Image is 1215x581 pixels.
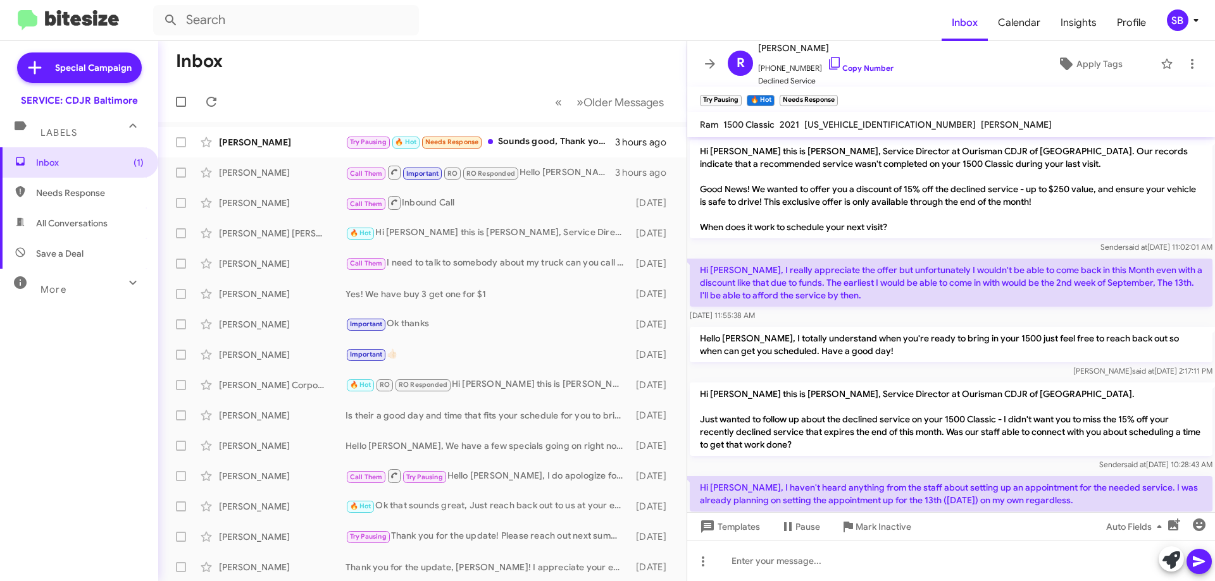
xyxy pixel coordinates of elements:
[350,320,383,328] span: Important
[555,94,562,110] span: «
[36,217,108,229] span: All Conversations
[346,439,630,452] div: Hello [PERSON_NAME], We have a few specials going on right now on the official Mopar website, You...
[804,119,976,130] span: [US_VEHICLE_IDENTIFICATION_NUMBER]
[350,229,371,237] span: 🔥 Hot
[690,327,1212,362] p: Hello [PERSON_NAME], I totally understand when you're ready to bring in your 1500 just feel free ...
[630,530,676,543] div: [DATE]
[697,515,760,538] span: Templates
[576,94,583,110] span: »
[153,5,419,35] input: Search
[219,288,346,300] div: [PERSON_NAME]
[350,381,371,389] span: 🔥 Hot
[1106,515,1167,538] span: Auto Fields
[700,95,742,106] small: Try Pausing
[630,409,676,422] div: [DATE]
[547,89,570,115] button: Previous
[737,53,745,73] span: R
[219,561,346,573] div: [PERSON_NAME]
[346,135,615,149] div: Sounds good, Thank you for reaching out I appreciate it.
[1096,515,1177,538] button: Auto Fields
[350,532,387,541] span: Try Pausing
[40,127,77,138] span: Labels
[425,138,479,146] span: Needs Response
[350,169,383,178] span: Call Them
[406,169,439,178] span: Important
[758,75,894,87] span: Declined Service
[346,164,615,180] div: Hello [PERSON_NAME] , I will have a advisor call you asap
[219,530,346,543] div: [PERSON_NAME]
[219,439,346,452] div: [PERSON_NAME]
[1125,242,1147,252] span: said at
[346,561,630,573] div: Thank you for the update, [PERSON_NAME]! I appreciate your expertise in maintaining your vehicle....
[1124,460,1146,469] span: said at
[795,515,820,538] span: Pause
[346,529,630,544] div: Thank you for the update! Please reach out next summer to schedule your service appointment. Safe...
[700,119,718,130] span: Ram
[219,409,346,422] div: [PERSON_NAME]
[346,409,630,422] div: Is their a good day and time that fits your schedule for you to bring your vehicle in for service?
[690,259,1212,307] p: Hi [PERSON_NAME], I really appreciate the offer but unfortunately I wouldn't be able to come back...
[780,119,799,130] span: 2021
[350,473,383,481] span: Call Them
[1167,9,1188,31] div: SB
[346,468,630,484] div: Hello [PERSON_NAME], I do apologize for the inconvenience you can reach me directly at [PHONE_NUM...
[350,200,383,208] span: Call Them
[17,52,142,83] a: Special Campaign
[981,119,1052,130] span: [PERSON_NAME]
[219,197,346,209] div: [PERSON_NAME]
[346,195,630,211] div: Inbound Call
[723,119,775,130] span: 1500 Classic
[942,4,988,41] a: Inbox
[219,166,346,179] div: [PERSON_NAME]
[346,347,630,362] div: 👍🏻
[219,136,346,149] div: [PERSON_NAME]
[1050,4,1107,41] a: Insights
[687,515,770,538] button: Templates
[219,257,346,270] div: [PERSON_NAME]
[630,197,676,209] div: [DATE]
[21,94,138,107] div: SERVICE: CDJR Baltimore
[395,138,416,146] span: 🔥 Hot
[630,257,676,270] div: [DATE]
[1107,4,1156,41] span: Profile
[346,499,630,513] div: Ok that sounds great, Just reach back out to us at your earliest convivence after you discuss thi...
[36,247,84,260] span: Save a Deal
[856,515,911,538] span: Mark Inactive
[758,56,894,75] span: [PHONE_NUMBER]
[466,169,515,178] span: RO Responded
[830,515,921,538] button: Mark Inactive
[690,476,1212,511] p: Hi [PERSON_NAME], I haven't heard anything from the staff about setting up an appointment for the...
[55,61,132,74] span: Special Campaign
[350,502,371,510] span: 🔥 Hot
[346,256,630,271] div: I need to talk to somebody about my truck can you call me back
[134,156,144,169] span: (1)
[988,4,1050,41] a: Calendar
[380,381,390,389] span: RO
[770,515,830,538] button: Pause
[630,500,676,513] div: [DATE]
[630,439,676,452] div: [DATE]
[219,318,346,331] div: [PERSON_NAME]
[36,156,144,169] span: Inbox
[1156,9,1201,31] button: SB
[1132,366,1154,376] span: said at
[40,284,66,295] span: More
[1073,366,1212,376] span: [PERSON_NAME] [DATE] 2:17:11 PM
[1099,460,1212,469] span: Sender [DATE] 10:28:43 AM
[219,379,346,391] div: [PERSON_NAME] Corporal
[630,379,676,391] div: [DATE]
[630,348,676,361] div: [DATE]
[219,470,346,482] div: [PERSON_NAME]
[1100,242,1212,252] span: Sender [DATE] 11:02:01 AM
[350,350,383,358] span: Important
[350,259,383,267] span: Call Them
[36,187,144,199] span: Needs Response
[630,227,676,240] div: [DATE]
[1025,52,1154,75] button: Apply Tags
[219,227,346,240] div: [PERSON_NAME] [PERSON_NAME]
[350,138,387,146] span: Try Pausing
[827,63,894,73] a: Copy Number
